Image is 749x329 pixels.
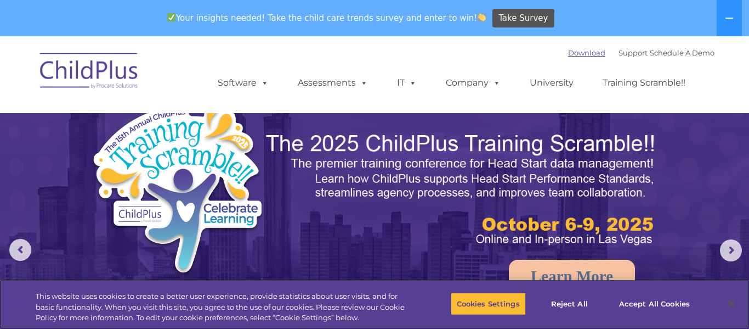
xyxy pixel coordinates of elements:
button: Accept All Cookies [613,292,696,315]
span: Last name [152,73,186,81]
span: Phone number [152,118,199,126]
img: ChildPlus by Procare Solutions [35,45,144,100]
a: Training Scramble!! [592,72,696,94]
a: Schedule A Demo [650,48,714,57]
a: IT [386,72,428,94]
img: 👏 [478,13,486,21]
a: Software [207,72,280,94]
span: Take Survey [498,9,548,28]
a: Download [568,48,605,57]
a: Company [435,72,512,94]
div: This website uses cookies to create a better user experience, provide statistics about user visit... [36,291,412,324]
font: | [568,48,714,57]
img: ✅ [167,13,175,21]
a: Take Survey [492,9,554,28]
button: Close [719,292,744,316]
a: Support [619,48,648,57]
a: University [519,72,585,94]
a: Learn More [509,260,635,293]
span: Your insights needed! Take the child care trends survey and enter to win! [162,7,491,29]
button: Cookies Settings [451,292,526,315]
a: Assessments [287,72,379,94]
button: Reject All [535,292,604,315]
